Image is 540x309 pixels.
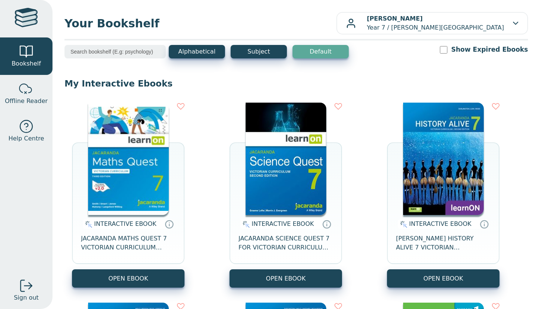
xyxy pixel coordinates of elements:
img: interactive.svg [83,220,92,229]
label: Show Expired Ebooks [451,45,528,54]
span: JACARANDA MATHS QUEST 7 VICTORIAN CURRICULUM LEARNON EBOOK 3E [81,234,175,252]
button: Default [292,45,349,58]
span: Sign out [14,293,39,302]
span: Help Centre [8,134,44,143]
img: interactive.svg [240,220,250,229]
span: JACARANDA SCIENCE QUEST 7 FOR VICTORIAN CURRICULUM LEARNON 2E EBOOK [238,234,333,252]
a: Interactive eBooks are accessed online via the publisher’s portal. They contain interactive resou... [480,219,489,228]
span: Your Bookshelf [64,15,336,32]
button: OPEN EBOOK [387,269,499,288]
button: [PERSON_NAME]Year 7 / [PERSON_NAME][GEOGRAPHIC_DATA] [336,12,528,34]
button: OPEN EBOOK [72,269,184,288]
b: [PERSON_NAME] [367,15,423,22]
span: INTERACTIVE EBOOK [94,220,156,227]
button: Subject [231,45,287,58]
span: INTERACTIVE EBOOK [409,220,471,227]
input: Search bookshelf (E.g: psychology) [64,45,166,58]
a: Interactive eBooks are accessed online via the publisher’s portal. They contain interactive resou... [165,219,174,228]
p: Year 7 / [PERSON_NAME][GEOGRAPHIC_DATA] [367,14,504,32]
img: d4781fba-7f91-e911-a97e-0272d098c78b.jpg [403,103,484,215]
span: INTERACTIVE EBOOK [252,220,314,227]
img: 329c5ec2-5188-ea11-a992-0272d098c78b.jpg [246,103,326,215]
span: [PERSON_NAME] HISTORY ALIVE 7 VICTORIAN CURRICULUM LEARNON EBOOK 2E [396,234,490,252]
img: b87b3e28-4171-4aeb-a345-7fa4fe4e6e25.jpg [88,103,169,215]
button: Alphabetical [169,45,225,58]
button: OPEN EBOOK [229,269,342,288]
a: Interactive eBooks are accessed online via the publisher’s portal. They contain interactive resou... [322,219,331,228]
img: interactive.svg [398,220,407,229]
span: Offline Reader [5,97,48,106]
span: Bookshelf [12,59,41,68]
p: My Interactive Ebooks [64,78,528,89]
